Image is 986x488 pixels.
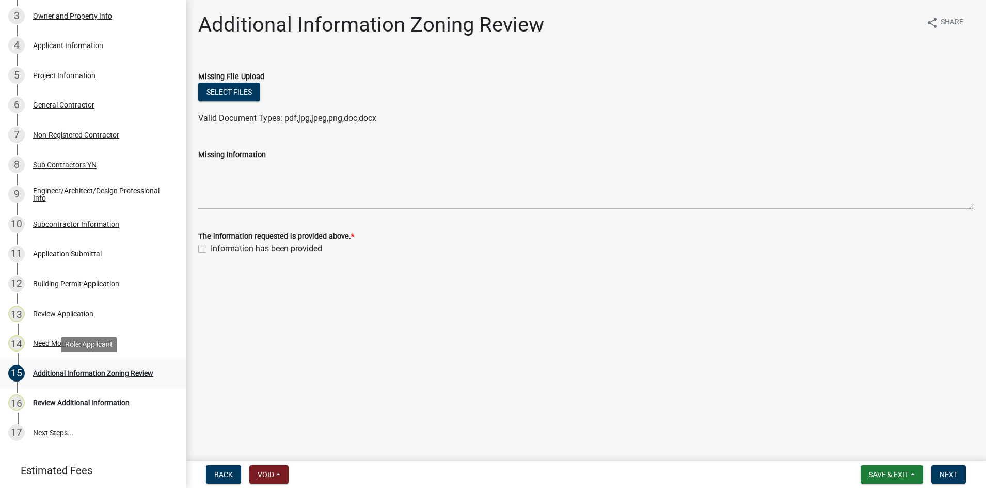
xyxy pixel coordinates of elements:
h1: Additional Information Zoning Review [198,12,544,37]
div: 12 [8,276,25,292]
span: Save & Exit [869,470,909,479]
div: 17 [8,424,25,441]
div: 7 [8,127,25,143]
div: Building Permit Application [33,280,119,287]
div: Application Submittal [33,250,102,257]
button: shareShare [918,12,972,33]
button: Back [206,465,241,484]
div: 4 [8,37,25,54]
div: 3 [8,8,25,24]
button: Save & Exit [861,465,923,484]
div: 10 [8,216,25,233]
div: Need More Information? [33,340,111,347]
div: Owner and Property Info [33,12,112,20]
div: General Contractor [33,101,94,109]
div: 14 [8,335,25,352]
div: 5 [8,67,25,84]
button: Next [931,465,966,484]
div: Engineer/Architect/Design Professional Info [33,187,169,202]
span: Valid Document Types: pdf,jpg,jpeg,png,doc,docx [198,113,376,123]
label: Information has been provided [211,242,322,255]
div: 6 [8,97,25,113]
div: Role: Applicant [61,337,117,352]
div: Subcontractor Information [33,221,119,228]
div: Sub Contractors YN [33,161,97,169]
label: Missing Information [198,151,266,159]
div: 9 [8,186,25,203]
div: Non-Registered Contractor [33,131,119,139]
div: Additional Information Zoning Review [33,370,153,377]
span: Void [258,470,274,479]
div: Applicant Information [33,42,103,49]
div: 13 [8,306,25,322]
a: Estimated Fees [8,460,169,481]
div: 11 [8,246,25,262]
label: Missing File Upload [198,73,264,81]
div: 15 [8,365,25,382]
span: Share [941,17,963,29]
div: Project Information [33,72,96,79]
div: Review Application [33,310,93,317]
div: Review Additional Information [33,399,130,406]
i: share [926,17,939,29]
button: Void [249,465,289,484]
span: Next [940,470,958,479]
span: Back [214,470,233,479]
div: 16 [8,394,25,411]
div: 8 [8,157,25,173]
button: Select files [198,83,260,101]
label: The information requested is provided above. [198,233,354,240]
